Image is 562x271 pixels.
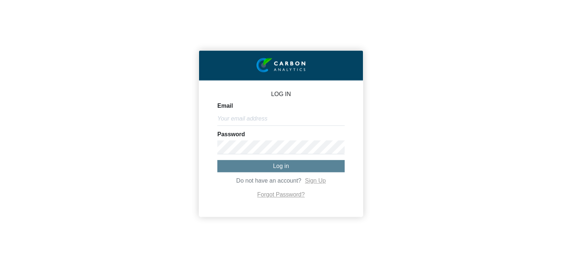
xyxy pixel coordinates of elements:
[217,131,245,137] label: Password
[217,112,345,126] input: Your email address
[273,163,289,169] span: Log in
[257,192,305,198] a: Forgot Password?
[256,58,306,73] img: insight-logo-2.png
[217,103,233,109] label: Email
[217,160,345,172] button: Log in
[305,178,326,184] a: Sign Up
[217,91,345,97] p: LOG IN
[236,178,301,184] span: Do not have an account?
